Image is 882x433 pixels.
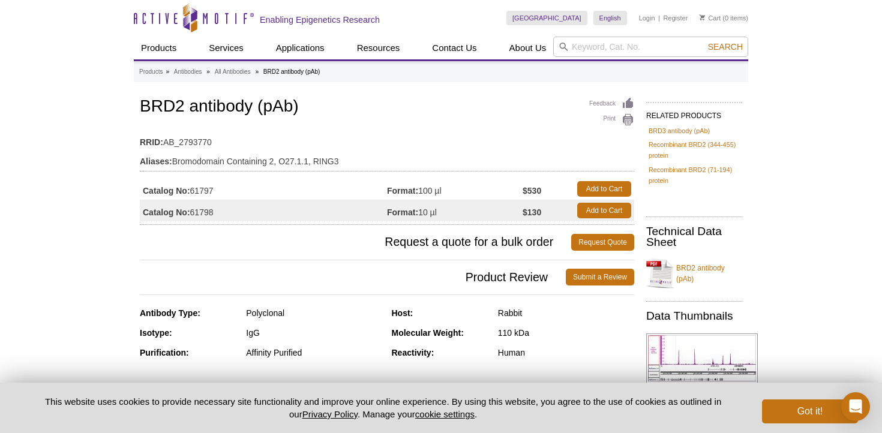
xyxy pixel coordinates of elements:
[649,125,710,136] a: BRD3 antibody (pAb)
[498,347,634,358] div: Human
[350,37,407,59] a: Resources
[646,333,758,383] img: BRD2 antibody (pAb) tested by ChIP-Seq.
[506,11,587,25] a: [GEOGRAPHIC_DATA]
[708,42,743,52] span: Search
[700,11,748,25] li: (0 items)
[649,139,740,161] a: Recombinant BRD2 (344-455) protein
[143,207,190,218] strong: Catalog No:
[387,185,418,196] strong: Format:
[571,234,634,251] a: Request Quote
[140,97,634,118] h1: BRD2 antibody (pAb)
[206,68,210,75] li: »
[387,178,523,200] td: 100 µl
[24,395,742,420] p: This website uses cookies to provide necessary site functionality and improve your online experie...
[425,37,484,59] a: Contact Us
[166,68,169,75] li: »
[649,164,740,186] a: Recombinant BRD2 (71-194) protein
[841,392,870,421] div: Open Intercom Messenger
[215,67,251,77] a: All Antibodies
[140,308,200,318] strong: Antibody Type:
[502,37,554,59] a: About Us
[415,409,475,419] button: cookie settings
[202,37,251,59] a: Services
[762,399,858,423] button: Got it!
[140,156,172,167] strong: Aliases:
[134,37,184,59] a: Products
[174,67,202,77] a: Antibodies
[593,11,627,25] a: English
[566,269,634,285] a: Submit a Review
[658,11,660,25] li: |
[140,348,189,357] strong: Purification:
[140,269,566,285] span: Product Review
[140,149,634,168] td: Bromodomain Containing 2, O27.1.1, RING3
[139,67,163,77] a: Products
[392,328,464,338] strong: Molecular Weight:
[589,97,634,110] a: Feedback
[140,328,172,338] strong: Isotype:
[392,308,413,318] strong: Host:
[263,68,320,75] li: BRD2 antibody (pAb)
[498,308,634,318] div: Rabbit
[302,409,358,419] a: Privacy Policy
[140,130,634,149] td: AB_2793770
[646,255,742,291] a: BRD2 antibody (pAb)
[269,37,332,59] a: Applications
[255,68,259,75] li: »
[392,348,434,357] strong: Reactivity:
[387,200,523,221] td: 10 µl
[140,200,387,221] td: 61798
[387,207,418,218] strong: Format:
[246,308,382,318] div: Polyclonal
[523,207,541,218] strong: $130
[700,14,705,20] img: Your Cart
[639,14,655,22] a: Login
[246,327,382,338] div: IgG
[246,347,382,358] div: Affinity Purified
[704,41,746,52] button: Search
[577,203,631,218] a: Add to Cart
[140,137,163,148] strong: RRID:
[589,113,634,127] a: Print
[700,14,721,22] a: Cart
[646,311,742,321] h2: Data Thumbnails
[646,226,742,248] h2: Technical Data Sheet
[553,37,748,57] input: Keyword, Cat. No.
[143,185,190,196] strong: Catalog No:
[523,185,541,196] strong: $530
[140,178,387,200] td: 61797
[646,102,742,124] h2: RELATED PRODUCTS
[577,181,631,197] a: Add to Cart
[663,14,688,22] a: Register
[260,14,380,25] h2: Enabling Epigenetics Research
[498,327,634,338] div: 110 kDa
[140,234,571,251] span: Request a quote for a bulk order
